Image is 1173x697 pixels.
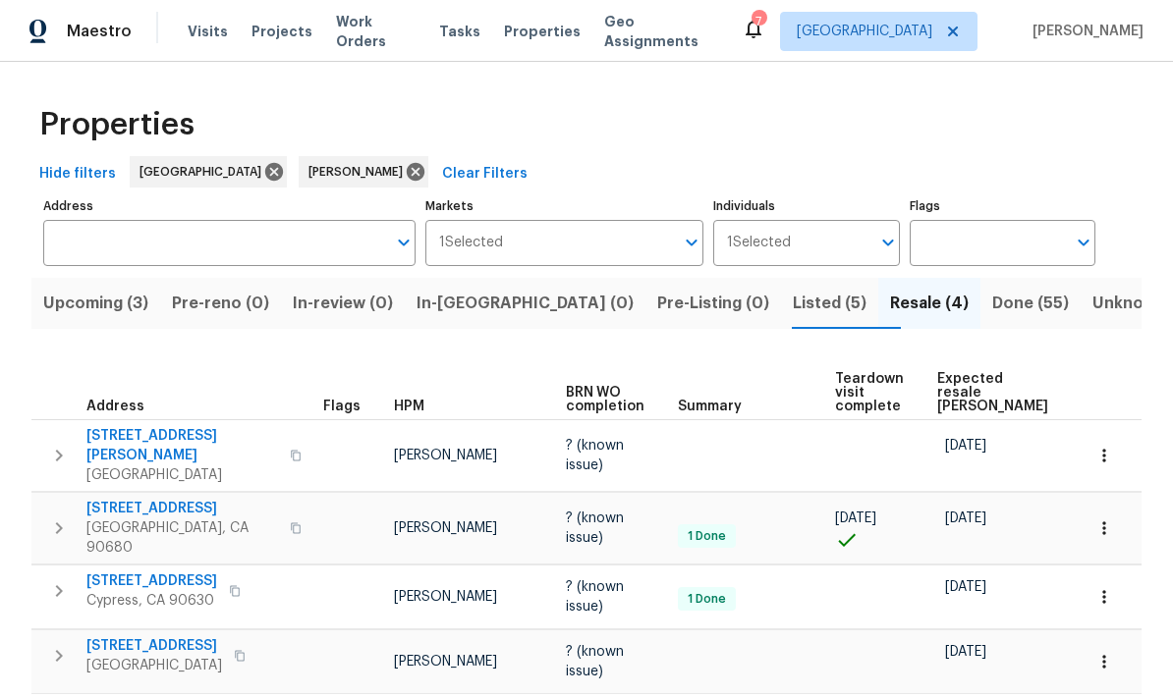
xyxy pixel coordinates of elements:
[566,386,644,413] span: BRN WO completion
[390,229,418,256] button: Open
[308,162,411,182] span: [PERSON_NAME]
[566,580,624,614] span: ? (known issue)
[86,465,278,485] span: [GEOGRAPHIC_DATA]
[86,400,144,413] span: Address
[835,372,904,413] span: Teardown visit complete
[604,12,718,51] span: Geo Assignments
[713,200,899,212] label: Individuals
[39,115,195,134] span: Properties
[188,22,228,41] span: Visits
[504,22,581,41] span: Properties
[417,290,634,317] span: In-[GEOGRAPHIC_DATA] (0)
[293,290,393,317] span: In-review (0)
[172,290,269,317] span: Pre-reno (0)
[680,528,734,545] span: 1 Done
[945,439,986,453] span: [DATE]
[434,156,535,192] button: Clear Filters
[992,290,1069,317] span: Done (55)
[727,235,791,251] span: 1 Selected
[323,400,361,413] span: Flags
[394,400,424,413] span: HPM
[937,372,1048,413] span: Expected resale [PERSON_NAME]
[439,25,480,38] span: Tasks
[394,449,497,462] span: [PERSON_NAME]
[678,400,742,413] span: Summary
[566,645,624,678] span: ? (known issue)
[945,511,986,525] span: [DATE]
[890,290,969,317] span: Resale (4)
[140,162,269,182] span: [GEOGRAPHIC_DATA]
[86,426,278,465] span: [STREET_ADDRESS][PERSON_NAME]
[910,200,1095,212] label: Flags
[86,656,222,675] span: [GEOGRAPHIC_DATA]
[394,521,497,535] span: [PERSON_NAME]
[31,156,124,192] button: Hide filters
[1070,229,1097,256] button: Open
[394,590,497,604] span: [PERSON_NAME]
[86,518,278,558] span: [GEOGRAPHIC_DATA], CA 90680
[439,235,503,251] span: 1 Selected
[130,156,287,188] div: [GEOGRAPHIC_DATA]
[566,511,624,545] span: ? (known issue)
[442,162,528,187] span: Clear Filters
[797,22,932,41] span: [GEOGRAPHIC_DATA]
[566,439,624,472] span: ? (known issue)
[680,591,734,608] span: 1 Done
[43,200,416,212] label: Address
[874,229,902,256] button: Open
[86,499,278,518] span: [STREET_ADDRESS]
[299,156,428,188] div: [PERSON_NAME]
[43,290,148,317] span: Upcoming (3)
[39,162,116,187] span: Hide filters
[945,645,986,659] span: [DATE]
[425,200,704,212] label: Markets
[251,22,312,41] span: Projects
[752,12,765,31] div: 7
[835,511,876,525] span: [DATE]
[67,22,132,41] span: Maestro
[1025,22,1144,41] span: [PERSON_NAME]
[336,12,416,51] span: Work Orders
[945,580,986,594] span: [DATE]
[86,591,217,611] span: Cypress, CA 90630
[394,655,497,669] span: [PERSON_NAME]
[86,571,217,591] span: [STREET_ADDRESS]
[793,290,866,317] span: Listed (5)
[657,290,769,317] span: Pre-Listing (0)
[678,229,705,256] button: Open
[86,636,222,656] span: [STREET_ADDRESS]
